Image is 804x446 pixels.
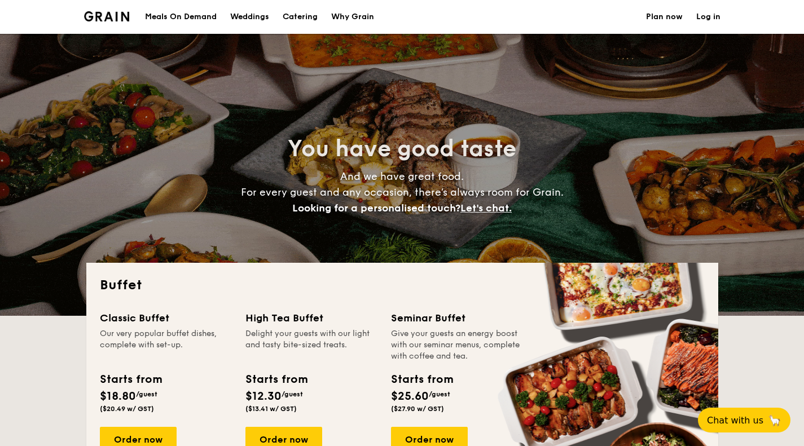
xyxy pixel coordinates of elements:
div: Starts from [245,371,307,388]
h2: Buffet [100,276,705,294]
span: ($20.49 w/ GST) [100,405,154,413]
div: Give your guests an energy boost with our seminar menus, complete with coffee and tea. [391,328,523,362]
span: Chat with us [707,415,763,426]
div: Starts from [100,371,161,388]
span: $12.30 [245,390,282,403]
div: Classic Buffet [100,310,232,326]
span: 🦙 [768,414,781,427]
span: You have good taste [288,135,516,162]
a: Logotype [84,11,130,21]
span: And we have great food. For every guest and any occasion, there’s always room for Grain. [241,170,564,214]
div: Seminar Buffet [391,310,523,326]
img: Grain [84,11,130,21]
span: /guest [136,390,157,398]
span: ($13.41 w/ GST) [245,405,297,413]
div: Starts from [391,371,452,388]
div: Delight your guests with our light and tasty bite-sized treats. [245,328,377,362]
div: Our very popular buffet dishes, complete with set-up. [100,328,232,362]
span: Looking for a personalised touch? [292,202,460,214]
div: High Tea Buffet [245,310,377,326]
span: ($27.90 w/ GST) [391,405,444,413]
span: Let's chat. [460,202,512,214]
button: Chat with us🦙 [698,408,790,432]
span: /guest [429,390,450,398]
span: /guest [282,390,303,398]
span: $25.60 [391,390,429,403]
span: $18.80 [100,390,136,403]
